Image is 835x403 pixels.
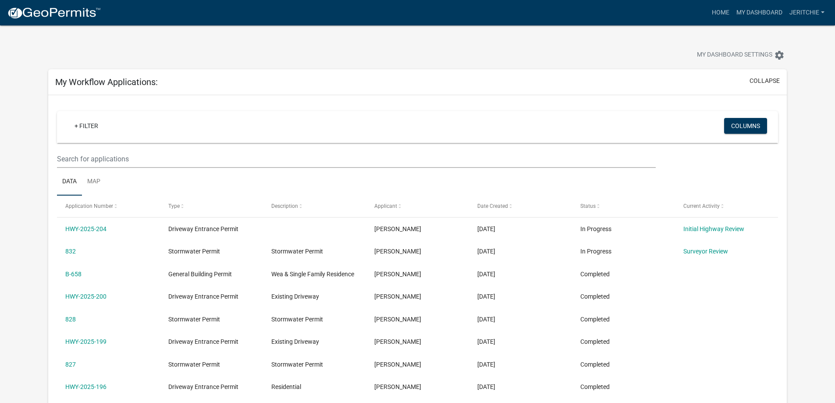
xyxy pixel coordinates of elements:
[580,203,596,209] span: Status
[580,293,610,300] span: Completed
[168,293,238,300] span: Driveway Entrance Permit
[65,338,107,345] a: HWY-2025-199
[374,225,421,232] span: Jessica Ritchie
[65,271,82,278] a: B-658
[168,338,238,345] span: Driveway Entrance Permit
[580,361,610,368] span: Completed
[675,196,778,217] datatable-header-cell: Current Activity
[786,4,828,21] a: jeritchie
[65,361,76,368] a: 827
[374,293,421,300] span: Jessica Ritchie
[477,316,495,323] span: 09/05/2025
[366,196,469,217] datatable-header-cell: Applicant
[271,203,298,209] span: Description
[580,316,610,323] span: Completed
[65,316,76,323] a: 828
[774,50,785,61] i: settings
[271,293,319,300] span: Existing Driveway
[168,383,238,390] span: Driveway Entrance Permit
[733,4,786,21] a: My Dashboard
[580,383,610,390] span: Completed
[160,196,263,217] datatable-header-cell: Type
[57,196,160,217] datatable-header-cell: Application Number
[374,316,421,323] span: Jessica Ritchie
[708,4,733,21] a: Home
[68,118,105,134] a: + Filter
[477,338,495,345] span: 09/05/2025
[580,248,611,255] span: In Progress
[477,203,508,209] span: Date Created
[65,293,107,300] a: HWY-2025-200
[374,338,421,345] span: Jessica Ritchie
[580,271,610,278] span: Completed
[580,225,611,232] span: In Progress
[683,248,728,255] a: Surveyor Review
[271,383,301,390] span: Residential
[271,316,323,323] span: Stormwater Permit
[572,196,675,217] datatable-header-cell: Status
[168,203,180,209] span: Type
[683,225,744,232] a: Initial Highway Review
[271,361,323,368] span: Stormwater Permit
[168,316,220,323] span: Stormwater Permit
[57,150,655,168] input: Search for applications
[724,118,767,134] button: Columns
[697,50,772,61] span: My Dashboard Settings
[477,293,495,300] span: 09/05/2025
[690,46,792,64] button: My Dashboard Settingssettings
[580,338,610,345] span: Completed
[469,196,572,217] datatable-header-cell: Date Created
[271,271,354,278] span: Wea & Single Family Residence
[477,248,495,255] span: 09/11/2025
[57,168,82,196] a: Data
[271,248,323,255] span: Stormwater Permit
[477,271,495,278] span: 09/08/2025
[168,271,232,278] span: General Building Permit
[683,203,720,209] span: Current Activity
[168,225,238,232] span: Driveway Entrance Permit
[263,196,366,217] datatable-header-cell: Description
[750,76,780,86] button: collapse
[55,77,158,87] h5: My Workflow Applications:
[374,203,397,209] span: Applicant
[65,225,107,232] a: HWY-2025-204
[271,338,319,345] span: Existing Driveway
[168,248,220,255] span: Stormwater Permit
[65,383,107,390] a: HWY-2025-196
[82,168,106,196] a: Map
[374,248,421,255] span: Jessica Ritchie
[477,361,495,368] span: 09/05/2025
[65,248,76,255] a: 832
[168,361,220,368] span: Stormwater Permit
[477,225,495,232] span: 09/11/2025
[477,383,495,390] span: 09/02/2025
[65,203,113,209] span: Application Number
[374,383,421,390] span: Jessica Ritchie
[374,271,421,278] span: Jessica Ritchie
[374,361,421,368] span: Jessica Ritchie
